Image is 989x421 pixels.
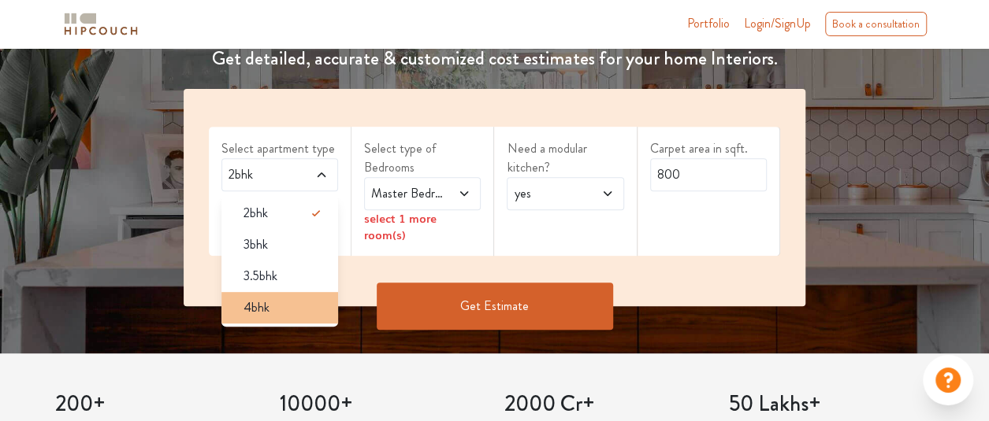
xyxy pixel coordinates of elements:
label: Select apartment type [221,139,338,158]
label: Select type of Bedrooms [364,139,481,177]
h4: Get detailed, accurate & customized cost estimates for your home Interiors. [174,47,815,70]
img: logo-horizontal.svg [61,10,140,38]
h3: 200+ [55,391,261,418]
h3: 2000 Cr+ [504,391,710,418]
span: 2bhk [225,165,303,184]
span: yes [511,184,588,203]
h3: 10000+ [280,391,485,418]
div: Book a consultation [825,12,927,36]
span: 4bhk [244,298,270,317]
span: 3.5bhk [244,267,277,286]
div: select 1 more room(s) [364,210,481,243]
button: Get Estimate [377,283,613,330]
span: Login/SignUp [744,14,811,32]
span: Master Bedroom [368,184,445,203]
span: logo-horizontal.svg [61,6,140,42]
input: Enter area sqft [650,158,767,191]
label: Need a modular kitchen? [507,139,623,177]
label: Carpet area in sqft. [650,139,767,158]
a: Portfolio [687,14,730,33]
span: 3bhk [244,235,268,254]
span: 2bhk [244,204,268,223]
h3: 50 Lakhs+ [729,391,935,418]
